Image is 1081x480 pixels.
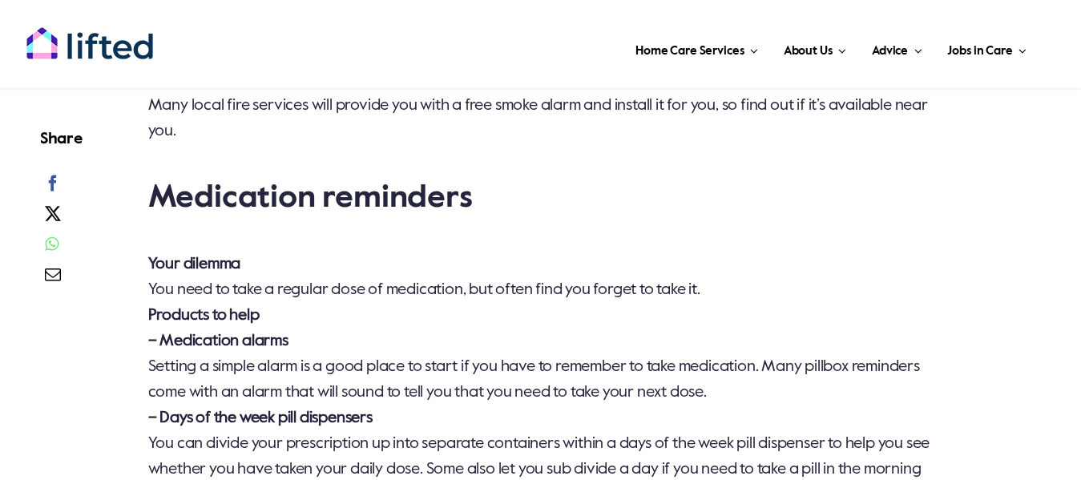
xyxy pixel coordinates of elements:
strong: – Medication alarms [148,333,288,349]
a: Advice [867,24,926,72]
a: Facebook [40,172,65,203]
nav: Main Menu [200,24,1031,72]
a: Jobs in Care [942,24,1031,72]
a: X [40,203,65,233]
span: Advice [872,38,908,64]
strong: Medication reminders [148,182,473,214]
a: WhatsApp [40,233,63,264]
strong: – Days of the week pill dispensers [148,410,373,426]
span: About Us [784,38,833,64]
h4: Share [40,128,82,151]
a: lifted-logo [26,26,154,42]
a: Email [40,264,65,294]
span: Jobs in Care [947,38,1012,64]
span: Home Care Services [635,38,744,64]
strong: Products to help [148,308,260,324]
strong: Your dilemma [148,256,241,272]
a: Home Care Services [631,24,763,72]
a: About Us [779,24,851,72]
